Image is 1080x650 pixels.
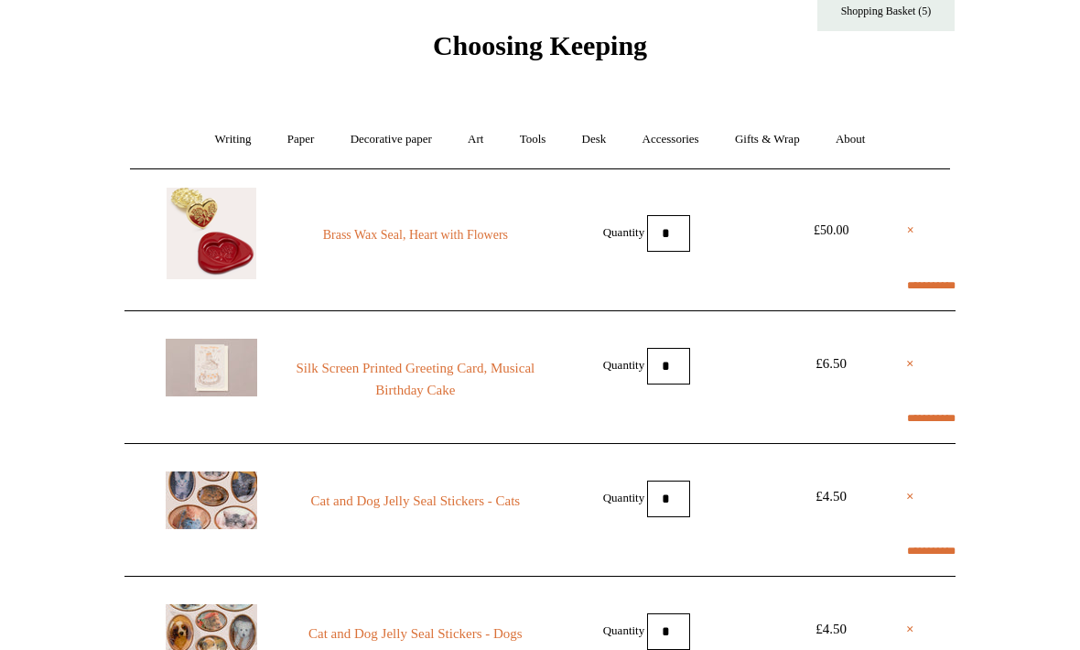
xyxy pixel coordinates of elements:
[626,115,716,164] a: Accessories
[603,623,645,636] label: Quantity
[907,220,914,242] a: ×
[291,490,540,512] a: Cat and Dog Jelly Seal Stickers - Cats
[819,115,882,164] a: About
[271,115,331,164] a: Paper
[603,490,645,504] label: Quantity
[291,623,540,645] a: Cat and Dog Jelly Seal Stickers - Dogs
[906,485,914,507] a: ×
[433,30,647,60] span: Choosing Keeping
[603,224,645,238] label: Quantity
[166,339,257,396] img: Silk Screen Printed Greeting Card, Musical Birthday Cake
[906,618,914,640] a: ×
[790,220,872,242] div: £50.00
[433,45,647,58] a: Choosing Keeping
[718,115,816,164] a: Gifts & Wrap
[790,485,872,507] div: £4.50
[451,115,500,164] a: Art
[167,188,256,279] img: Brass Wax Seal, Heart with Flowers
[790,618,872,640] div: £4.50
[291,224,540,246] a: Brass Wax Seal, Heart with Flowers
[566,115,623,164] a: Desk
[291,357,540,401] a: Silk Screen Printed Greeting Card, Musical Birthday Cake
[166,471,257,529] img: Cat and Dog Jelly Seal Stickers - Cats
[199,115,268,164] a: Writing
[503,115,563,164] a: Tools
[603,357,645,371] label: Quantity
[906,352,914,374] a: ×
[790,352,872,374] div: £6.50
[334,115,448,164] a: Decorative paper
